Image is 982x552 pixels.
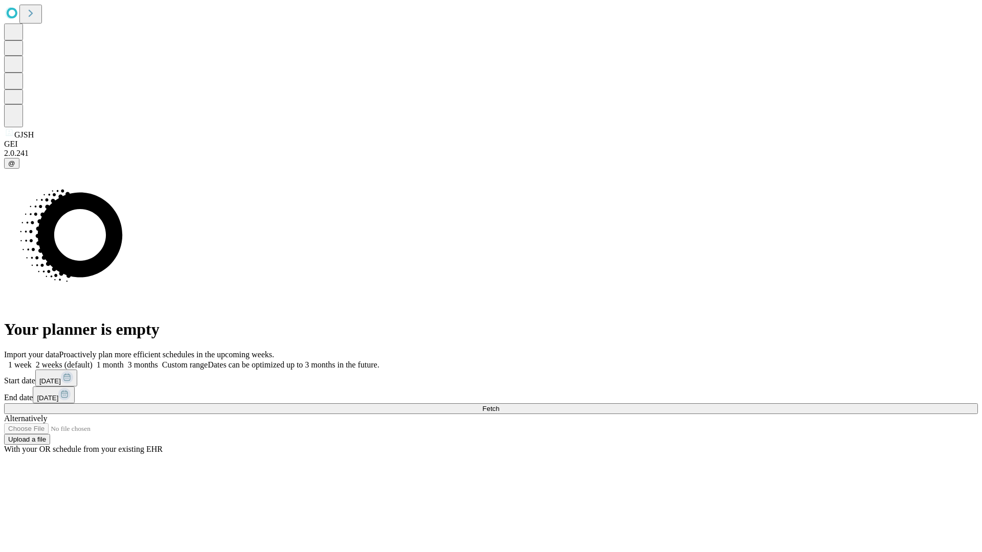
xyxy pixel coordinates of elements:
button: Upload a file [4,434,50,445]
span: Import your data [4,350,59,359]
div: GEI [4,140,978,149]
span: [DATE] [37,394,58,402]
div: End date [4,386,978,403]
div: 2.0.241 [4,149,978,158]
span: 1 week [8,360,32,369]
button: @ [4,158,19,169]
button: Fetch [4,403,978,414]
h1: Your planner is empty [4,320,978,339]
button: [DATE] [35,370,77,386]
span: Fetch [482,405,499,412]
span: 3 months [128,360,158,369]
span: 2 weeks (default) [36,360,93,369]
span: Alternatively [4,414,47,423]
span: GJSH [14,130,34,139]
button: [DATE] [33,386,75,403]
span: 1 month [97,360,124,369]
span: Custom range [162,360,208,369]
span: @ [8,159,15,167]
span: With your OR schedule from your existing EHR [4,445,163,453]
span: [DATE] [39,377,61,385]
span: Proactively plan more efficient schedules in the upcoming weeks. [59,350,274,359]
div: Start date [4,370,978,386]
span: Dates can be optimized up to 3 months in the future. [208,360,379,369]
